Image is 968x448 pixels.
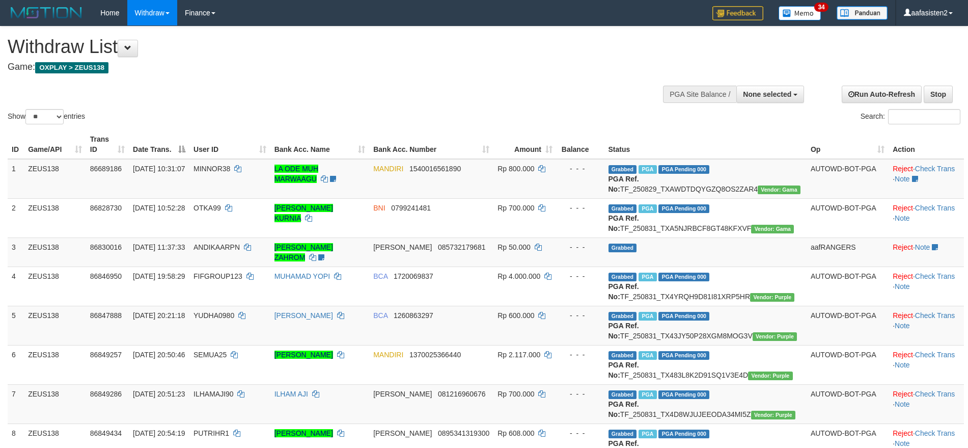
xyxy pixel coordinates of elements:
span: ILHAMAJI90 [193,390,234,398]
a: Reject [893,429,913,437]
td: TF_250831_TX483L8K2D91SQ1V3E4D [604,345,807,384]
span: FIFGROUP123 [193,272,242,280]
th: ID [8,130,24,159]
a: MUHAMAD YOPI [274,272,330,280]
a: Reject [893,351,913,359]
th: User ID: activate to sort column ascending [189,130,270,159]
th: Date Trans.: activate to sort column descending [129,130,189,159]
td: ZEUS138 [24,159,86,199]
b: PGA Ref. No: [609,361,639,379]
span: Rp 800.000 [497,165,534,173]
th: Amount: activate to sort column ascending [493,130,557,159]
span: Copy 081216960676 to clipboard [438,390,485,398]
b: PGA Ref. No: [609,214,639,232]
a: ILHAM AJI [274,390,308,398]
span: PGA Pending [658,312,709,321]
th: Game/API: activate to sort column ascending [24,130,86,159]
a: Check Trans [915,429,955,437]
span: 86689186 [90,165,122,173]
td: · · [889,267,964,306]
div: - - - [561,428,600,438]
span: OTKA99 [193,204,221,212]
td: ZEUS138 [24,345,86,384]
span: 86846950 [90,272,122,280]
span: MANDIRI [373,165,403,173]
span: [DATE] 11:37:33 [133,243,185,251]
span: [PERSON_NAME] [373,429,432,437]
a: Check Trans [915,272,955,280]
a: Note [895,282,910,291]
span: YUDHA0980 [193,311,234,320]
img: panduan.png [837,6,888,20]
img: Button%20Memo.svg [779,6,821,20]
span: PGA Pending [658,273,709,281]
span: MANDIRI [373,351,403,359]
span: [PERSON_NAME] [373,243,432,251]
span: Rp 600.000 [497,311,534,320]
span: Marked by aafsreyleap [639,204,656,213]
td: · · [889,384,964,424]
td: AUTOWD-BOT-PGA [807,159,889,199]
td: ZEUS138 [24,238,86,267]
span: Copy 1540016561890 to clipboard [409,165,461,173]
span: PGA Pending [658,390,709,399]
span: 86849257 [90,351,122,359]
span: PGA Pending [658,165,709,174]
td: AUTOWD-BOT-PGA [807,198,889,238]
th: Bank Acc. Number: activate to sort column ascending [369,130,493,159]
a: Stop [924,86,953,103]
a: Reject [893,311,913,320]
span: Rp 50.000 [497,243,531,251]
a: Check Trans [915,165,955,173]
a: Reject [893,390,913,398]
a: [PERSON_NAME] KURNIA [274,204,333,222]
td: TF_250829_TXAWDTDQYGZQ8OS2ZAR4 [604,159,807,199]
b: PGA Ref. No: [609,282,639,301]
td: 4 [8,267,24,306]
span: PUTRIHR1 [193,429,229,437]
span: [DATE] 10:31:07 [133,165,185,173]
a: [PERSON_NAME] [274,351,333,359]
span: BCA [373,272,388,280]
span: PGA Pending [658,351,709,360]
td: · · [889,198,964,238]
a: Check Trans [915,351,955,359]
a: Check Trans [915,204,955,212]
th: Op: activate to sort column ascending [807,130,889,159]
a: [PERSON_NAME] ZAHROM [274,243,333,261]
span: Marked by aafRornrotha [639,390,656,399]
img: MOTION_logo.png [8,5,85,20]
td: TF_250831_TX4YRQH9D81I81XRP5HR [604,267,807,306]
td: · · [889,306,964,345]
td: 5 [8,306,24,345]
a: Note [895,322,910,330]
span: None selected [743,90,791,98]
div: - - - [561,164,600,174]
div: PGA Site Balance / [663,86,736,103]
td: ZEUS138 [24,384,86,424]
td: TF_250831_TX43JY50P28XGM8MOG3V [604,306,807,345]
span: Vendor URL: https://trx4.1velocity.biz [753,332,797,341]
td: AUTOWD-BOT-PGA [807,267,889,306]
a: LA ODE MUH MARWAAGU [274,165,318,183]
span: Copy 0895341319300 to clipboard [438,429,489,437]
span: Rp 4.000.000 [497,272,540,280]
button: None selected [736,86,804,103]
span: BNI [373,204,385,212]
td: TF_250831_TXA5NJRBCF8GT48KFXVF [604,198,807,238]
td: ZEUS138 [24,198,86,238]
span: PGA Pending [658,204,709,213]
td: · · [889,345,964,384]
td: 3 [8,238,24,267]
td: 1 [8,159,24,199]
th: Bank Acc. Name: activate to sort column ascending [270,130,370,159]
span: [DATE] 10:52:28 [133,204,185,212]
span: OXPLAY > ZEUS138 [35,62,108,73]
select: Showentries [25,109,64,124]
span: 34 [814,3,828,12]
span: SEMUA25 [193,351,227,359]
span: Marked by aafRornrotha [639,430,656,438]
td: 2 [8,198,24,238]
a: Note [895,400,910,408]
label: Search: [861,109,960,124]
